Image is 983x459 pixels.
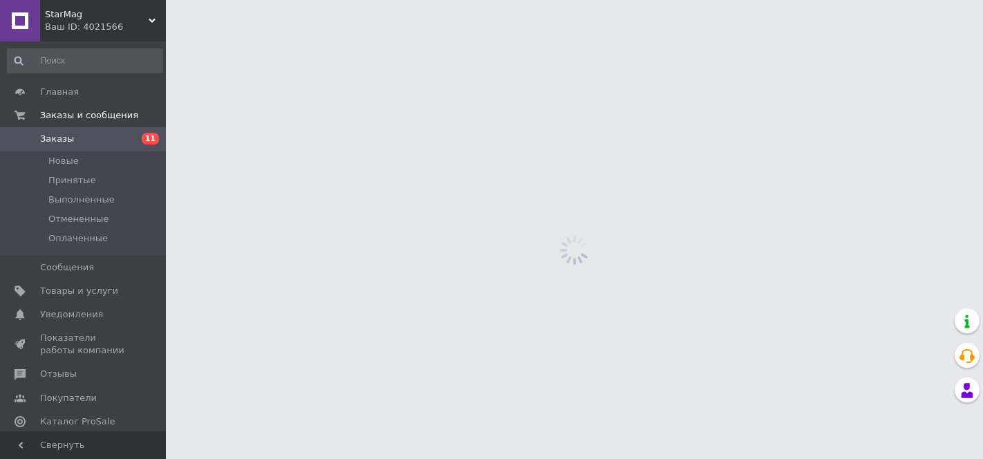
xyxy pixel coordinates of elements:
[48,232,108,245] span: Оплаченные
[40,285,118,297] span: Товары и услуги
[556,232,593,269] img: spinner_grey-bg-hcd09dd2d8f1a785e3413b09b97f8118e7.gif
[48,213,109,225] span: Отмененные
[40,261,94,274] span: Сообщения
[40,332,128,357] span: Показатели работы компании
[40,86,79,98] span: Главная
[40,109,138,122] span: Заказы и сообщения
[142,133,159,144] span: 11
[40,133,74,145] span: Заказы
[40,308,103,321] span: Уведомления
[45,8,149,21] span: StarMag
[45,21,166,33] div: Ваш ID: 4021566
[7,48,163,73] input: Поиск
[48,194,115,206] span: Выполненные
[40,415,115,428] span: Каталог ProSale
[40,368,77,380] span: Отзывы
[48,174,96,187] span: Принятые
[40,392,97,404] span: Покупатели
[48,155,79,167] span: Новые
